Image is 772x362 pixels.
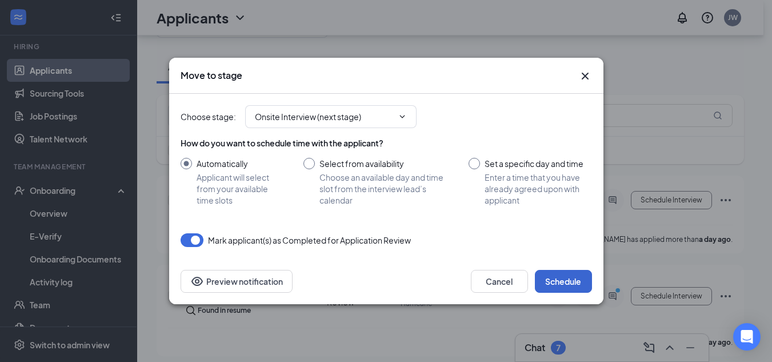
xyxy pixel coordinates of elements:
div: How do you want to schedule time with the applicant? [181,137,592,149]
h3: Move to stage [181,69,242,82]
span: Choose stage : [181,110,236,123]
button: Preview notificationEye [181,270,293,293]
svg: Eye [190,275,204,288]
button: Close [578,69,592,83]
button: Schedule [535,270,592,293]
span: Mark applicant(s) as Completed for Application Review [208,233,411,247]
svg: ChevronDown [398,112,407,121]
svg: Cross [578,69,592,83]
div: Open Intercom Messenger [733,323,761,351]
button: Cancel [471,270,528,293]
